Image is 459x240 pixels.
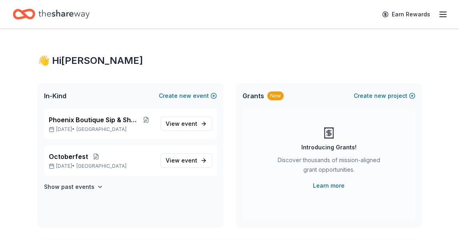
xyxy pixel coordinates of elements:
[267,91,284,100] div: New
[275,155,383,178] div: Discover thousands of mission-aligned grant opportunities.
[13,5,90,24] a: Home
[159,91,217,101] button: Createnewevent
[49,115,138,125] span: Phoenix Boutique Sip & Shop
[354,91,415,101] button: Createnewproject
[76,163,126,169] span: [GEOGRAPHIC_DATA]
[44,91,66,101] span: In-Kind
[49,152,88,161] span: Octoberfest
[166,119,197,129] span: View
[49,163,154,169] p: [DATE] •
[243,91,264,101] span: Grants
[374,91,386,101] span: new
[313,181,345,190] a: Learn more
[160,153,212,168] a: View event
[38,54,422,67] div: 👋 Hi [PERSON_NAME]
[160,117,212,131] a: View event
[181,157,197,164] span: event
[44,182,94,192] h4: Show past events
[49,126,154,133] p: [DATE] •
[76,126,126,133] span: [GEOGRAPHIC_DATA]
[181,120,197,127] span: event
[179,91,191,101] span: new
[44,182,103,192] button: Show past events
[301,143,357,152] div: Introducing Grants!
[377,7,435,22] a: Earn Rewards
[166,156,197,165] span: View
